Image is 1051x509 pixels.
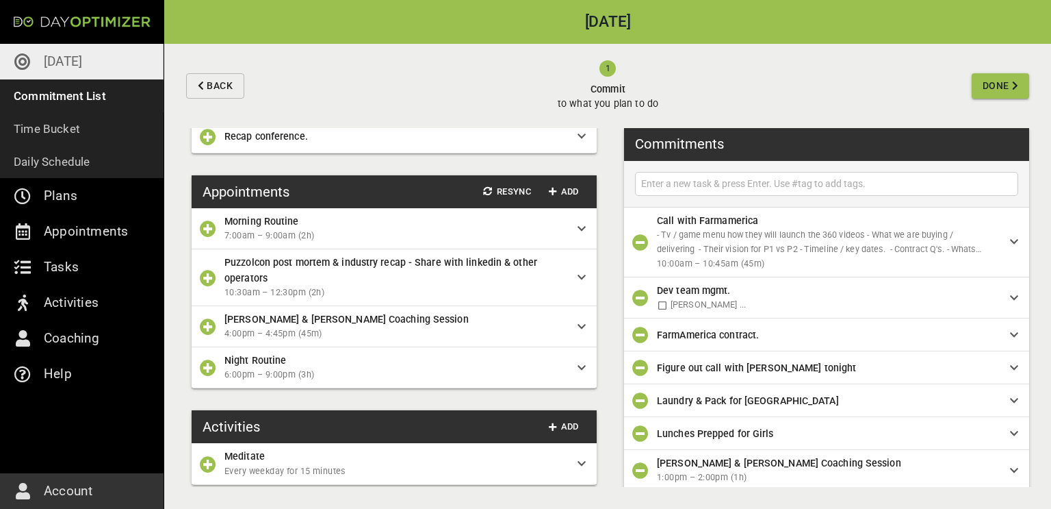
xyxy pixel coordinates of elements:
[624,384,1029,417] div: Laundry & Pack for [GEOGRAPHIC_DATA]
[224,131,308,142] span: Recap conference.
[657,285,730,296] span: Dev team mgmt.
[972,73,1029,99] button: Done
[478,182,536,203] button: Resync
[542,417,586,438] button: Add
[224,368,567,382] span: 6:00pm – 9:00pm (3h)
[224,327,567,341] span: 4:00pm – 4:45pm (45m)
[224,229,567,243] span: 7:00am – 9:00am (2h)
[624,450,1029,491] div: [PERSON_NAME] & [PERSON_NAME] Coaching Session1:00pm – 2:00pm (1h)
[547,184,580,200] span: Add
[624,417,1029,450] div: Lunches Prepped for Girls
[44,480,92,502] p: Account
[657,471,999,485] span: 1:00pm – 2:00pm (1h)
[657,428,774,439] span: Lunches Prepped for Girls
[44,185,77,207] p: Plans
[624,208,1029,277] div: Call with Farmamerica- Tv / game menu how they will launch the 360 videos - What we are buying / ...
[558,82,658,97] span: Commit
[657,395,839,406] span: Laundry & Pack for [GEOGRAPHIC_DATA]
[558,97,658,111] p: to what you plan to do
[203,182,289,202] h3: Appointments
[224,257,537,283] span: Puzzolcon post mortem & industry recap - Share with linkedin & other operators
[164,14,1051,30] h2: [DATE]
[192,121,597,153] div: Recap conference.
[192,443,597,484] div: MeditateEvery weekday for 15 minutes
[192,306,597,347] div: [PERSON_NAME] & [PERSON_NAME] Coaching Session4:00pm – 4:45pm (45m)
[624,277,1029,319] div: Dev team mgmt. [PERSON_NAME] ...
[44,327,100,349] p: Coaching
[224,216,299,227] span: Morning Routine
[44,221,128,243] p: Appointments
[44,292,99,314] p: Activities
[638,175,1015,193] input: Enter a new task & press Enter. Use #tag to add tags.
[657,458,901,469] span: [PERSON_NAME] & [PERSON_NAME] Coaching Session
[224,286,567,300] span: 10:30am – 12:30pm (2h)
[542,182,586,203] button: Add
[657,229,981,269] span: - Tv / game menu how they will launch the 360 videos - What we are buying / delivering - Their vi...
[624,351,1029,384] div: Figure out call with [PERSON_NAME] tonight
[14,152,90,171] p: Daily Schedule
[224,451,265,462] span: Meditate
[224,355,286,366] span: Night Routine
[635,134,724,154] h3: Commitments
[14,16,151,27] img: Day Optimizer
[483,184,531,200] span: Resync
[224,464,567,479] span: Every weekday for 15 minutes
[192,347,597,388] div: Night Routine6:00pm – 9:00pm (3h)
[14,86,106,105] p: Commitment List
[657,362,856,373] span: Figure out call with [PERSON_NAME] tonight
[547,419,580,435] span: Add
[657,330,759,340] span: FarmAmerica contract.
[44,363,72,385] p: Help
[203,417,260,437] h3: Activities
[983,77,1009,95] span: Done
[192,249,597,306] div: Puzzolcon post mortem & industry recap - Share with linkedin & other operators10:30am – 12:30pm (2h)
[606,63,610,73] text: 1
[207,77,233,95] span: Back
[186,73,244,99] button: Back
[14,119,80,138] p: Time Bucket
[224,314,469,325] span: [PERSON_NAME] & [PERSON_NAME] Coaching Session
[250,44,966,128] button: Committo what you plan to do
[192,208,597,249] div: Morning Routine7:00am – 9:00am (2h)
[671,299,746,310] span: [PERSON_NAME] ...
[624,319,1029,351] div: FarmAmerica contract.
[657,257,999,271] span: 10:00am – 10:45am (45m)
[657,215,758,226] span: Call with Farmamerica
[44,256,79,278] p: Tasks
[44,51,82,73] p: [DATE]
